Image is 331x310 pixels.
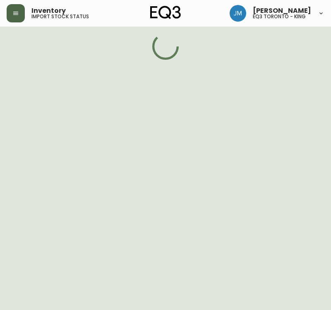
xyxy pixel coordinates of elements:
[230,5,246,22] img: b88646003a19a9f750de19192e969c24
[31,7,66,14] span: Inventory
[31,14,89,19] h5: import stock status
[150,6,181,19] img: logo
[253,14,306,19] h5: eq3 toronto - king
[253,7,311,14] span: [PERSON_NAME]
